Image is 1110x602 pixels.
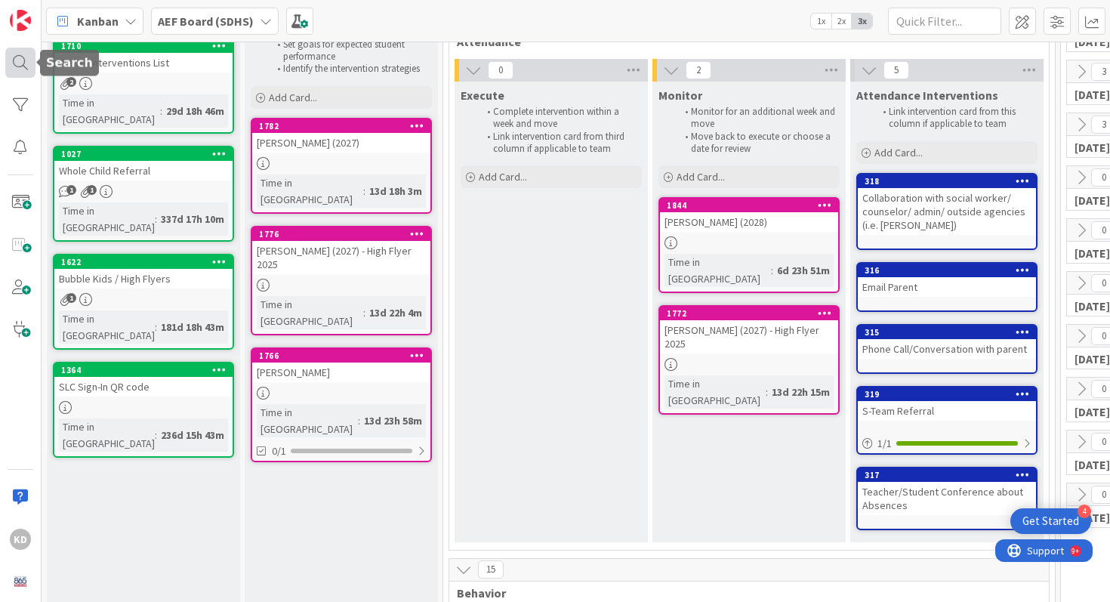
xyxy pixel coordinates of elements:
a: 1776[PERSON_NAME] (2027) - High Flyer 2025Time in [GEOGRAPHIC_DATA]:13d 22h 4m [251,226,432,335]
span: : [155,427,157,443]
span: Attendance Interventions [856,88,998,103]
div: 1027Whole Child Referral [54,147,233,181]
div: 1622Bubble Kids / High Flyers [54,255,233,289]
div: Time in [GEOGRAPHIC_DATA] [59,310,155,344]
div: 337d 17h 10m [157,211,228,227]
img: avatar [10,571,31,592]
div: 1364SLC Sign-In QR code [54,363,233,397]
div: 13d 18h 3m [365,183,426,199]
span: 0/1 [272,443,286,459]
div: 9+ [76,6,84,18]
div: KD [10,529,31,550]
div: Email Parent [858,277,1036,297]
div: 316 [858,264,1036,277]
li: Monitor for an additional week and move [677,106,837,131]
div: 1776 [252,227,430,241]
li: Link intervention card from third column if applicable to team [479,131,640,156]
a: 1027Whole Child ReferralTime in [GEOGRAPHIC_DATA]:337d 17h 10m [53,146,234,242]
span: : [363,304,365,321]
div: 1772 [660,307,838,320]
span: Kanban [77,12,119,30]
div: 1776 [259,229,430,239]
div: Time in [GEOGRAPHIC_DATA] [664,375,766,409]
div: 315 [858,326,1036,339]
div: 315Phone Call/Conversation with parent [858,326,1036,359]
span: Support [32,2,69,20]
span: Monitor [658,88,702,103]
a: 315Phone Call/Conversation with parent [856,324,1038,374]
span: 2 [686,61,711,79]
div: 4 [1078,505,1091,518]
a: 316Email Parent [856,262,1038,312]
img: Visit kanbanzone.com [10,10,31,31]
div: Time in [GEOGRAPHIC_DATA] [664,254,771,287]
div: 1776[PERSON_NAME] (2027) - High Flyer 2025 [252,227,430,274]
li: Complete intervention within a week and move [479,106,640,131]
div: 1772 [667,308,838,319]
div: 319S-Team Referral [858,387,1036,421]
div: 319 [858,387,1036,401]
span: : [358,412,360,429]
div: Time in [GEOGRAPHIC_DATA] [257,296,363,329]
div: 317 [865,470,1036,480]
div: 1622 [54,255,233,269]
span: 1 [87,185,97,195]
div: 318 [865,176,1036,187]
div: 1710Tiered Interventions List [54,39,233,73]
li: Move back to execute or choose a date for review [677,131,837,156]
span: : [155,211,157,227]
div: 236d 15h 43m [157,427,228,443]
div: 1782 [259,121,430,131]
div: 1782 [252,119,430,133]
div: 316 [865,265,1036,276]
div: 13d 22h 15m [768,384,834,400]
div: 1/1 [858,434,1036,453]
div: Open Get Started checklist, remaining modules: 4 [1010,508,1091,534]
div: 315 [865,327,1036,338]
b: AEF Board (SDHS) [158,14,254,29]
div: 317 [858,468,1036,482]
div: Bubble Kids / High Flyers [54,269,233,289]
div: 318 [858,174,1036,188]
div: 318Collaboration with social worker/ counselor/ admin/ outside agencies (i.e. [PERSON_NAME]) [858,174,1036,235]
span: 1 [66,185,76,195]
div: Time in [GEOGRAPHIC_DATA] [59,202,155,236]
div: [PERSON_NAME] (2027) - High Flyer 2025 [660,320,838,353]
span: : [771,262,773,279]
div: 1844[PERSON_NAME] (2028) [660,199,838,232]
div: SLC Sign-In QR code [54,377,233,397]
div: 319 [865,389,1036,400]
a: 1622Bubble Kids / High FlyersTime in [GEOGRAPHIC_DATA]:181d 18h 43m [53,254,234,350]
span: Add Card... [677,170,725,184]
span: 1x [811,14,831,29]
div: [PERSON_NAME] (2027) - High Flyer 2025 [252,241,430,274]
span: : [155,319,157,335]
div: 29d 18h 46m [162,103,228,119]
span: : [363,183,365,199]
div: [PERSON_NAME] (2028) [660,212,838,232]
div: 1844 [660,199,838,212]
div: 1766 [259,350,430,361]
span: 15 [478,560,504,579]
a: 1766[PERSON_NAME]Time in [GEOGRAPHIC_DATA]:13d 23h 58m0/1 [251,347,432,462]
input: Quick Filter... [888,8,1001,35]
a: 319S-Team Referral1/1 [856,386,1038,455]
div: 1766 [252,349,430,363]
div: 1027 [54,147,233,161]
div: 13d 23h 58m [360,412,426,429]
div: Time in [GEOGRAPHIC_DATA] [59,94,160,128]
a: 318Collaboration with social worker/ counselor/ admin/ outside agencies (i.e. [PERSON_NAME]) [856,173,1038,250]
span: Execute [461,88,504,103]
div: Tiered Interventions List [54,53,233,73]
div: 1364 [61,365,233,375]
div: Time in [GEOGRAPHIC_DATA] [59,418,155,452]
div: Whole Child Referral [54,161,233,181]
span: 0 [488,61,513,79]
a: 1844[PERSON_NAME] (2028)Time in [GEOGRAPHIC_DATA]:6d 23h 51m [658,197,840,293]
a: 1710Tiered Interventions ListTime in [GEOGRAPHIC_DATA]:29d 18h 46m [53,38,234,134]
div: 1772[PERSON_NAME] (2027) - High Flyer 2025 [660,307,838,353]
div: 1710 [61,41,233,51]
a: 317Teacher/Student Conference about Absences [856,467,1038,530]
div: 1027 [61,149,233,159]
div: 1766[PERSON_NAME] [252,349,430,382]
